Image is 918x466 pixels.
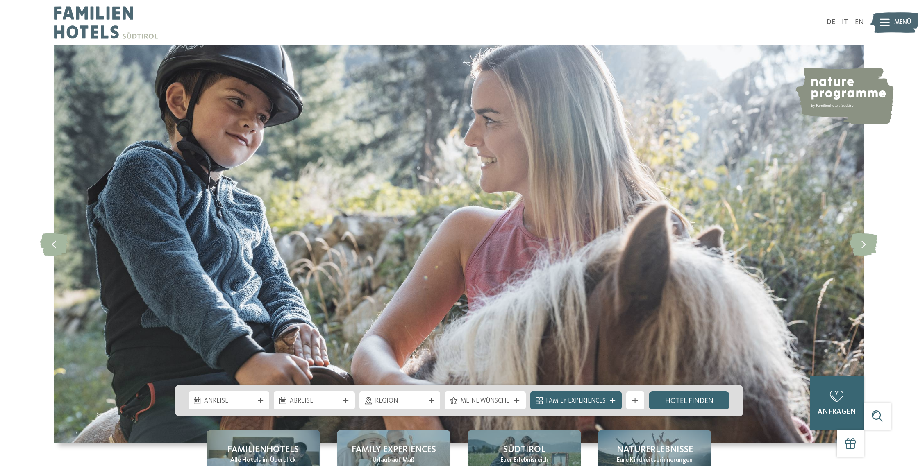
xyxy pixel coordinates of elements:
span: Urlaub auf Maß [373,456,415,465]
img: nature programme by Familienhotels Südtirol [794,68,893,124]
span: Menü [894,18,911,27]
a: EN [855,19,864,26]
a: anfragen [810,376,864,430]
span: Family Experiences [352,443,436,456]
span: Eure Kindheitserinnerungen [617,456,693,465]
span: Südtirol [503,443,545,456]
span: Meine Wünsche [461,397,510,406]
a: IT [842,19,848,26]
span: Abreise [290,397,339,406]
span: Euer Erlebnisreich [500,456,548,465]
span: Family Experiences [546,397,606,406]
a: DE [827,19,835,26]
span: Region [375,397,425,406]
a: Hotel finden [649,391,730,409]
span: Naturerlebnisse [617,443,693,456]
span: Alle Hotels im Überblick [230,456,296,465]
img: Familienhotels Südtirol: The happy family places [54,45,864,443]
span: Familienhotels [227,443,299,456]
span: anfragen [818,408,856,415]
span: Anreise [204,397,254,406]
